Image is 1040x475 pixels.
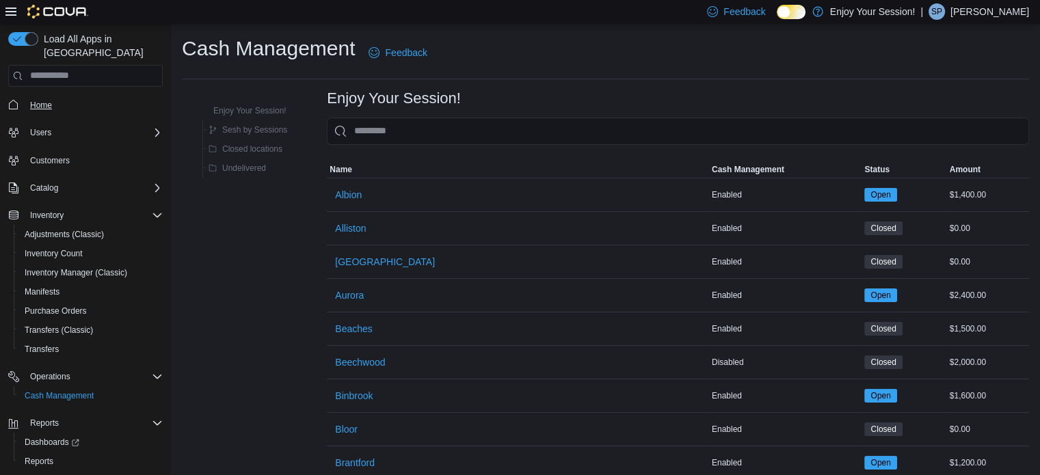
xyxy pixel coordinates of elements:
button: Purchase Orders [14,301,168,321]
button: Home [3,95,168,115]
div: $1,500.00 [947,321,1029,337]
div: $0.00 [947,254,1029,270]
button: Reports [3,413,168,433]
a: Transfers [19,341,64,357]
button: Transfers (Classic) [14,321,168,340]
span: Beaches [335,322,372,336]
a: Transfers (Classic) [19,322,98,338]
span: Closed [870,256,896,268]
img: Cova [27,5,88,18]
a: Inventory Count [19,245,88,262]
span: Inventory Count [19,245,163,262]
button: Status [862,161,946,178]
div: Disabled [709,354,862,370]
span: Dashboards [25,437,79,448]
button: Catalog [3,178,168,198]
button: Inventory [3,206,168,225]
span: Cash Management [712,164,784,175]
span: Binbrook [335,389,373,403]
button: Bloor [330,416,363,443]
button: Users [3,123,168,142]
span: Reports [30,418,59,429]
h1: Cash Management [182,35,355,62]
span: Users [25,124,163,141]
span: Transfers (Classic) [19,322,163,338]
a: Adjustments (Classic) [19,226,109,243]
span: Users [30,127,51,138]
span: Open [870,189,890,201]
button: Manifests [14,282,168,301]
span: Customers [30,155,70,166]
a: Inventory Manager (Classic) [19,264,133,281]
span: Catalog [30,182,58,193]
button: Inventory Manager (Classic) [14,263,168,282]
button: Adjustments (Classic) [14,225,168,244]
span: Operations [25,368,163,385]
span: Open [864,389,896,403]
span: Adjustments (Classic) [25,229,104,240]
span: Inventory [30,210,64,221]
button: Inventory Count [14,244,168,263]
button: Customers [3,150,168,170]
span: Albion [335,188,362,202]
span: Cash Management [25,390,94,401]
div: Enabled [709,187,862,203]
span: Transfers [25,344,59,355]
span: Closed [870,222,896,234]
span: Dashboards [19,434,163,450]
button: Aurora [330,282,369,309]
span: Open [864,456,896,470]
button: Reports [25,415,64,431]
span: Closed [864,221,902,235]
a: Cash Management [19,388,99,404]
div: Enabled [709,321,862,337]
button: Binbrook [330,382,378,409]
span: Undelivered [222,163,266,174]
button: Reports [14,452,168,471]
button: Transfers [14,340,168,359]
span: Open [870,289,890,301]
span: [GEOGRAPHIC_DATA] [335,255,435,269]
div: $0.00 [947,220,1029,236]
button: Albion [330,181,367,208]
div: Enabled [709,421,862,437]
h3: Enjoy Your Session! [327,90,461,107]
span: Home [25,96,163,113]
button: Cash Management [709,161,862,178]
span: SP [931,3,942,20]
span: Beechwood [335,355,385,369]
span: Transfers (Classic) [25,325,93,336]
button: Beechwood [330,349,390,376]
span: Operations [30,371,70,382]
span: Reports [25,456,53,467]
div: $1,400.00 [947,187,1029,203]
span: Inventory [25,207,163,223]
div: $2,000.00 [947,354,1029,370]
span: Reports [19,453,163,470]
button: Enjoy Your Session! [194,103,292,119]
span: Purchase Orders [25,306,87,316]
span: Purchase Orders [19,303,163,319]
button: [GEOGRAPHIC_DATA] [330,248,440,275]
p: Enjoy Your Session! [830,3,916,20]
span: Closed [864,355,902,369]
input: Dark Mode [777,5,805,19]
span: Open [870,457,890,469]
span: Inventory Count [25,248,83,259]
div: $0.00 [947,421,1029,437]
p: [PERSON_NAME] [950,3,1029,20]
span: Customers [25,152,163,169]
input: This is a search bar. As you type, the results lower in the page will automatically filter. [327,118,1029,145]
span: Inventory Manager (Classic) [19,264,163,281]
span: Transfers [19,341,163,357]
button: Operations [3,367,168,386]
span: Aurora [335,288,364,302]
button: Cash Management [14,386,168,405]
div: Enabled [709,454,862,471]
a: Dashboards [14,433,168,452]
button: Amount [947,161,1029,178]
a: Manifests [19,284,65,300]
button: Inventory [25,207,69,223]
a: Home [25,97,57,113]
button: Operations [25,368,76,385]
